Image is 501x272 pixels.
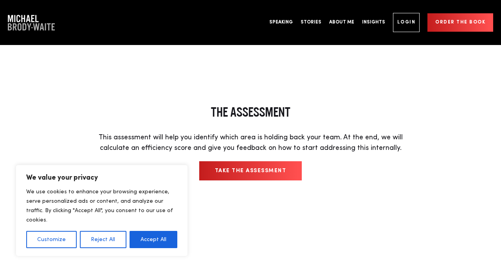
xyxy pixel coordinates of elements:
div: We value your privacy [16,165,188,256]
a: Stories [297,8,325,37]
a: About Me [325,8,358,37]
button: Reject All [80,231,126,248]
p: We value your privacy [26,173,177,182]
p: We use cookies to enhance your browsing experience, serve personalized ads or content, and analyz... [26,187,177,225]
a: Company Logo Company Logo [8,15,55,31]
button: Accept All [130,231,177,248]
a: Insights [358,8,389,37]
a: Login [393,13,420,32]
a: Speaking [265,8,297,37]
button: Customize [26,231,77,248]
a: Take the Assessment [199,161,302,180]
p: This assessment will help you identify which area is holding back your team. At the end, we will ... [91,132,410,153]
a: Order the book [427,13,493,32]
h3: the Assessment [91,104,410,121]
iframe: Form 0 [91,199,410,268]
